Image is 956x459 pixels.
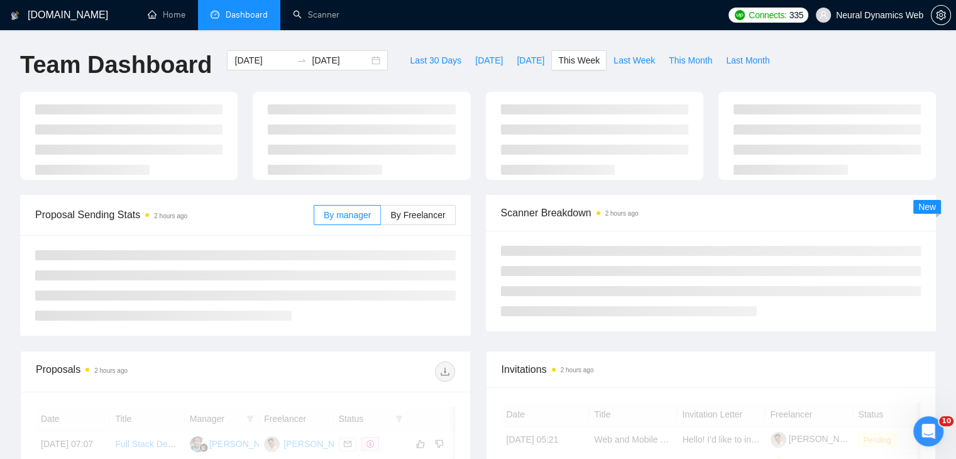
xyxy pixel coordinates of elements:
[561,367,594,373] time: 2 hours ago
[94,367,128,374] time: 2 hours ago
[719,50,776,70] button: Last Month
[613,53,655,67] span: Last Week
[789,8,803,22] span: 335
[749,8,786,22] span: Connects:
[501,205,921,221] span: Scanner Breakdown
[211,10,219,19] span: dashboard
[551,50,607,70] button: This Week
[410,53,461,67] span: Last 30 Days
[475,53,503,67] span: [DATE]
[931,5,951,25] button: setting
[297,55,307,65] span: to
[913,416,943,446] iframe: Intercom live chat
[939,416,953,426] span: 10
[819,11,828,19] span: user
[931,10,950,20] span: setting
[662,50,719,70] button: This Month
[390,210,445,220] span: By Freelancer
[35,207,314,223] span: Proposal Sending Stats
[403,50,468,70] button: Last 30 Days
[735,10,745,20] img: upwork-logo.png
[510,50,551,70] button: [DATE]
[297,55,307,65] span: swap-right
[468,50,510,70] button: [DATE]
[324,210,371,220] span: By manager
[607,50,662,70] button: Last Week
[517,53,544,67] span: [DATE]
[669,53,712,67] span: This Month
[502,362,921,377] span: Invitations
[726,53,769,67] span: Last Month
[558,53,600,67] span: This Week
[148,9,185,20] a: homeHome
[154,213,187,219] time: 2 hours ago
[931,10,951,20] a: setting
[918,202,936,212] span: New
[234,53,292,67] input: Start date
[312,53,369,67] input: End date
[293,9,339,20] a: searchScanner
[36,362,245,382] div: Proposals
[605,210,639,217] time: 2 hours ago
[20,50,212,80] h1: Team Dashboard
[226,9,268,20] span: Dashboard
[11,6,19,26] img: logo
